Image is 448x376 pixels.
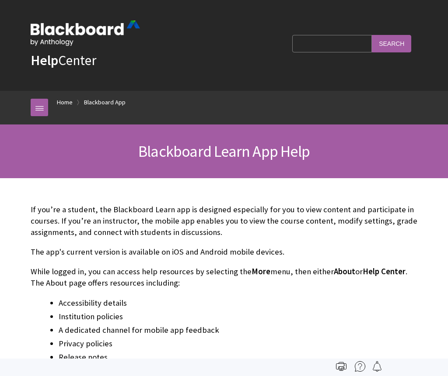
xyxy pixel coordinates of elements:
[138,141,310,161] span: Blackboard Learn App Help
[84,97,126,108] a: Blackboard App
[372,35,411,52] input: Search
[59,351,417,363] li: Release notes
[59,338,417,350] li: Privacy policies
[31,204,417,238] p: If you’re a student, the Blackboard Learn app is designed especially for you to view content and ...
[334,266,355,276] span: About
[355,361,365,372] img: More help
[252,266,270,276] span: More
[31,21,140,46] img: Blackboard by Anthology
[59,297,417,309] li: Accessibility details
[31,266,417,289] p: While logged in, you can access help resources by selecting the menu, then either or . The About ...
[336,361,346,372] img: Print
[57,97,73,108] a: Home
[372,361,382,372] img: Follow this page
[59,324,417,336] li: A dedicated channel for mobile app feedback
[59,310,417,323] li: Institution policies
[31,52,58,69] strong: Help
[363,266,406,276] span: Help Center
[31,246,417,258] p: The app's current version is available on iOS and Android mobile devices.
[31,52,96,69] a: HelpCenter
